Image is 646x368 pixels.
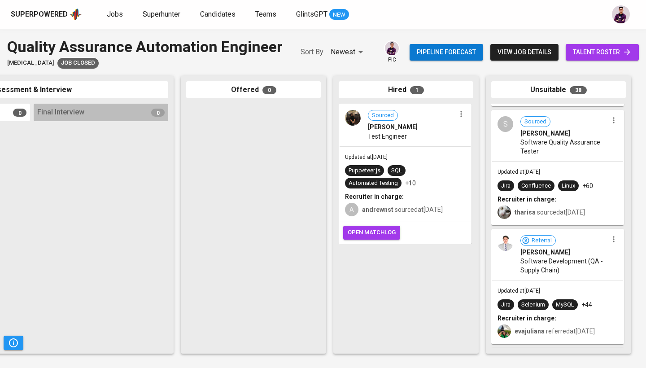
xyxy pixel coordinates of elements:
span: [MEDICAL_DATA] [7,59,54,67]
span: Software Development (QA - Supply Chain) [520,257,608,275]
p: +44 [581,300,592,309]
span: Jobs [107,10,123,18]
span: sourced at [DATE] [515,209,585,216]
button: Pipeline Triggers [4,336,23,350]
div: S [498,116,513,132]
span: Test Engineer [368,132,407,141]
span: Updated at [DATE] [498,169,540,175]
span: Final Interview [37,107,84,118]
div: Newest [331,44,366,61]
span: Sourced [521,118,550,126]
span: view job details [498,47,551,58]
a: GlintsGPT NEW [296,9,349,20]
a: Teams [255,9,278,20]
b: evajuliana [515,328,545,335]
span: Teams [255,10,276,18]
span: 0 [151,109,165,117]
div: Superpowered [11,9,68,20]
div: Confluence [521,182,551,190]
div: Referral[PERSON_NAME]Software Development (QA - Supply Chain)Updated at[DATE]JiraSeleniumMySQL+44... [491,229,624,344]
span: Job Closed [57,59,99,67]
span: Updated at [DATE] [498,288,540,294]
div: Offered [186,81,321,99]
b: Recruiter in charge: [345,193,404,200]
span: Candidates [200,10,236,18]
div: pic [384,40,400,64]
b: Recruiter in charge: [498,196,556,203]
img: erwin@glints.com [385,41,399,55]
span: [PERSON_NAME] [520,129,570,138]
span: open matchlog [348,228,396,238]
span: Sourced [368,111,397,120]
span: referred at [DATE] [515,328,595,335]
a: talent roster [566,44,639,61]
div: Selenium [521,301,545,309]
img: eva@glints.com [498,324,511,338]
img: app logo [70,8,82,21]
span: Pipeline forecast [417,47,476,58]
div: SQL [391,166,402,175]
span: talent roster [573,47,632,58]
b: andrewnst [362,206,393,213]
div: Jira [501,182,511,190]
img: tharisa.rizky@glints.com [498,206,511,219]
p: Sort By [301,47,323,57]
span: 38 [570,86,587,94]
div: Automated Testing [349,179,398,188]
button: open matchlog [343,226,400,240]
div: Quality Assurance Automation Engineer [7,36,283,58]
p: +60 [582,181,593,190]
div: Unsuitable [491,81,626,99]
span: 1 [410,86,424,94]
a: Jobs [107,9,125,20]
img: 6156590cfa2595e9d4b9304128c22eca.jpg [345,110,361,126]
div: Jira [501,301,511,309]
button: Pipeline forecast [410,44,483,61]
a: Superhunter [143,9,182,20]
p: +10 [405,179,416,188]
div: Sourced[PERSON_NAME]Test EngineerUpdated at[DATE]Puppeteer.jsSQLAutomated Testing+10Recruiter in ... [339,104,471,244]
div: Puppeteer.js [349,166,380,175]
div: Hired [339,81,473,99]
span: GlintsGPT [296,10,327,18]
span: [PERSON_NAME] [520,248,570,257]
span: sourced at [DATE] [362,206,443,213]
span: NEW [329,10,349,19]
div: MySQL [556,301,574,309]
div: A [345,203,358,216]
p: Newest [331,47,355,57]
span: Superhunter [143,10,180,18]
img: erwin@glints.com [612,5,630,23]
b: tharisa [515,209,536,216]
a: Candidates [200,9,237,20]
span: Updated at [DATE] [345,154,388,160]
span: Referral [528,237,555,245]
span: [PERSON_NAME] [368,123,418,131]
img: c933c2a6dbd752b2b6aa5c37ab967bd9.jpg [498,235,513,251]
span: Software Quality Assurance Tester [520,138,608,156]
span: 0 [13,109,26,117]
button: view job details [490,44,559,61]
b: Recruiter in charge: [498,315,556,322]
span: 0 [262,86,276,94]
div: SSourced[PERSON_NAME]Software Quality Assurance TesterUpdated at[DATE]JiraConfluenceLinux+60Recru... [491,110,624,225]
div: Job already placed by Glints [57,58,99,69]
div: Linux [562,182,575,190]
a: Superpoweredapp logo [11,8,82,21]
